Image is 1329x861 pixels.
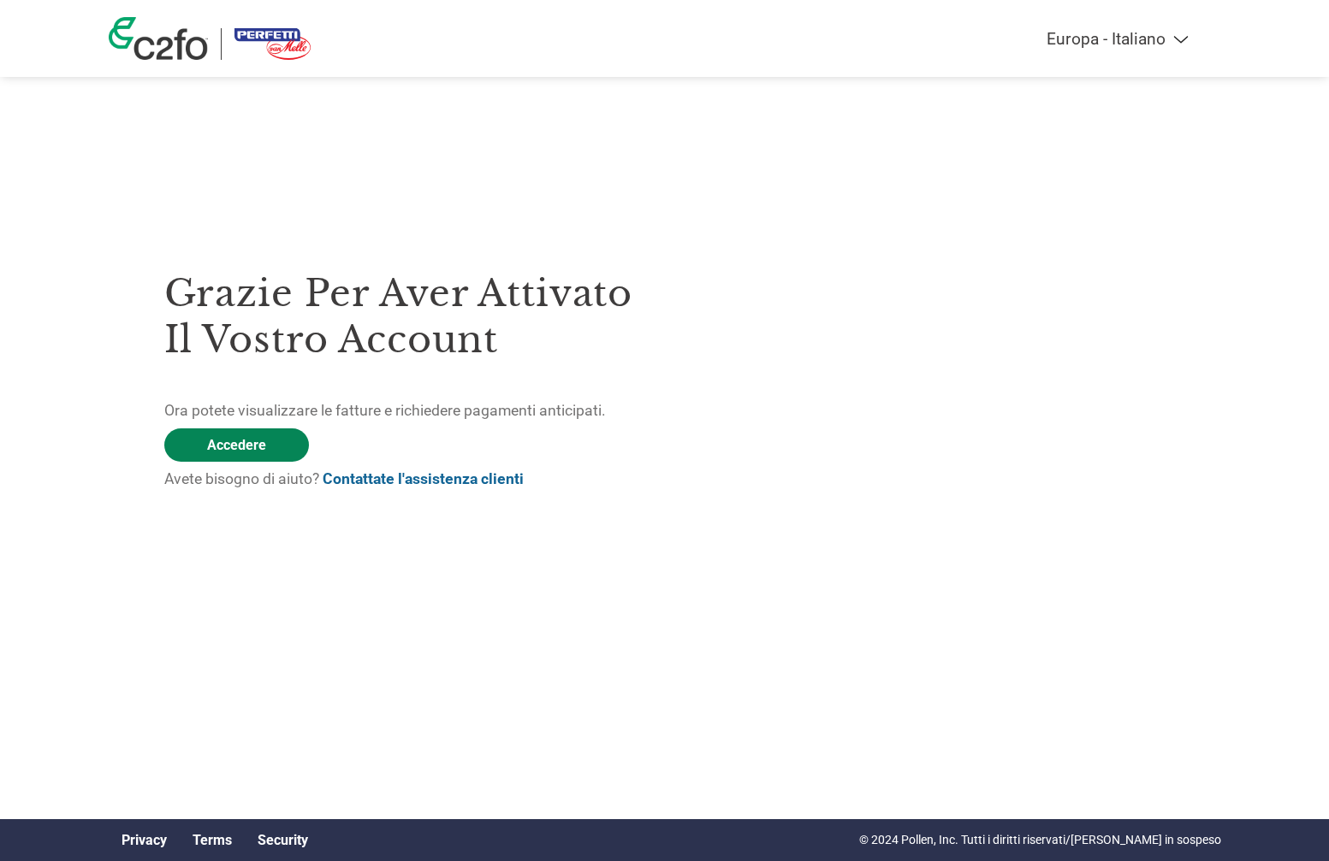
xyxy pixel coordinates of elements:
a: Privacy [122,832,167,848]
p: Avete bisogno di aiuto? [164,468,665,490]
p: © 2024 Pollen, Inc. Tutti i diritti riservati/[PERSON_NAME] in sospeso [859,831,1221,849]
h3: Grazie per aver attivato il vostro account [164,270,665,363]
a: Terms [193,832,232,848]
a: Security [258,832,308,848]
p: Ora potete visualizzare le fatture e richiedere pagamenti anticipati. [164,399,665,422]
img: c2fo logo [109,17,208,60]
img: Perfetti Van Melle [234,28,311,60]
a: Contattate l'assistenza clienti [323,470,524,487]
a: Accedere [164,428,309,462]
